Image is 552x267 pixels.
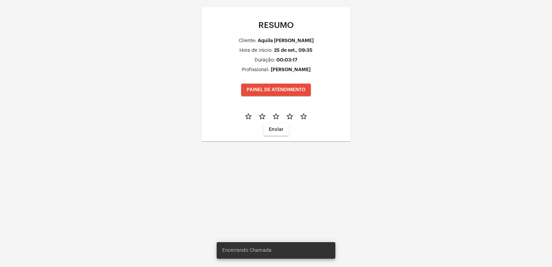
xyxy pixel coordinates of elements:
[274,48,313,53] div: 25 de set., 09:35
[272,112,280,121] mat-icon: star_border
[271,67,310,72] div: [PERSON_NAME]
[269,127,284,132] span: Enviar
[263,123,289,136] button: Enviar
[242,67,269,73] div: Profissional:
[299,112,308,121] mat-icon: star_border
[247,87,305,92] span: PAINEL DE ATENDIMENTO
[258,38,314,43] div: Aquila [PERSON_NAME]
[286,112,294,121] mat-icon: star_border
[241,84,311,96] button: PAINEL DE ATENDIMENTO
[239,38,256,44] div: Cliente:
[258,112,266,121] mat-icon: star_border
[207,21,345,30] p: RESUMO
[244,112,253,121] mat-icon: star_border
[255,58,275,63] div: Duração:
[222,247,272,254] span: Encerrando Chamada
[276,57,297,63] div: 00:03:17
[239,48,273,53] div: Hora de inicio:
